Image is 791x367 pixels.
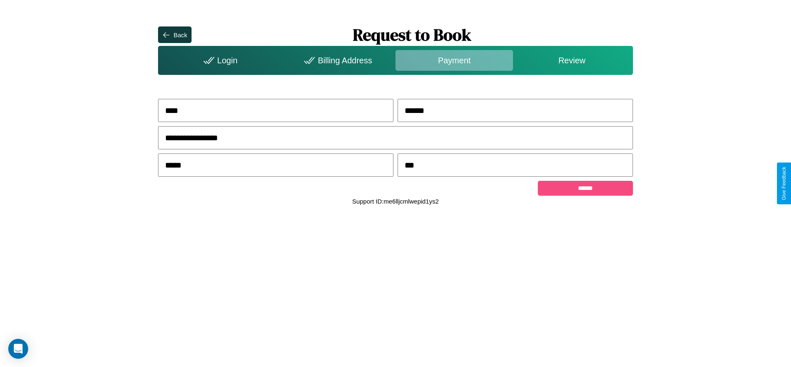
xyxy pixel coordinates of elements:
button: Back [158,26,191,43]
div: Review [513,50,630,71]
div: Billing Address [278,50,395,71]
div: Open Intercom Messenger [8,339,28,359]
div: Login [160,50,278,71]
div: Back [173,31,187,38]
h1: Request to Book [192,24,633,46]
div: Payment [395,50,513,71]
div: Give Feedback [781,167,787,200]
p: Support ID: me6lljcmlwepid1ys2 [352,196,439,207]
